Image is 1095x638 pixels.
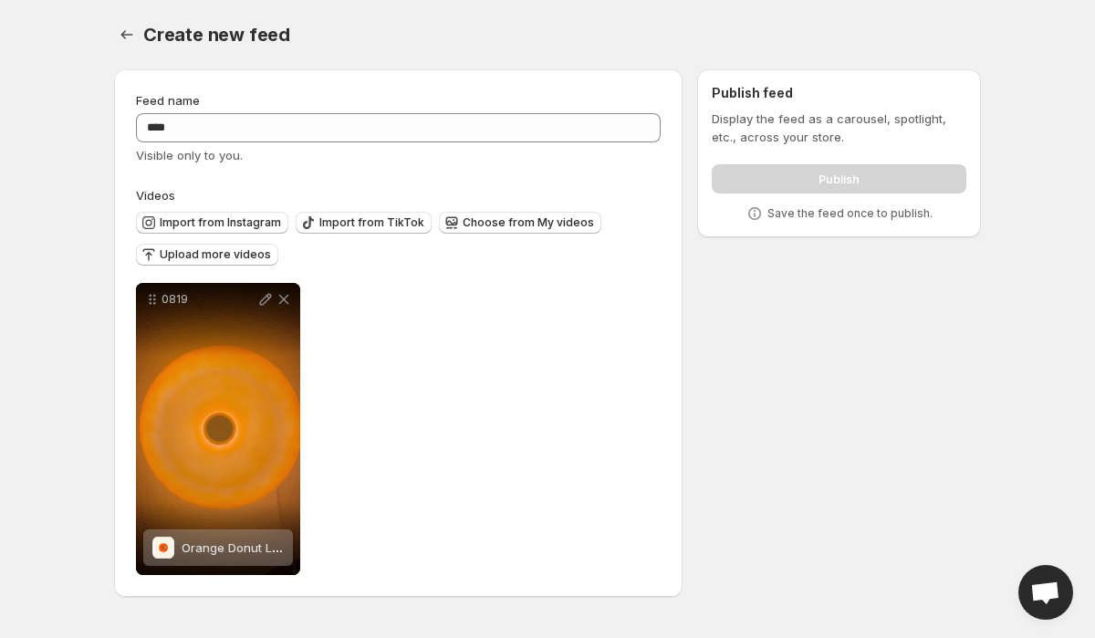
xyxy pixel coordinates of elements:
p: Display the feed as a carousel, spotlight, etc., across your store. [712,110,966,146]
button: Import from TikTok [296,212,432,234]
p: 0819 [162,292,256,307]
span: Visible only to you. [136,148,243,162]
div: 0819Orange Donut LampOrange Donut Lamp [136,283,300,575]
h2: Publish feed [712,84,966,102]
button: Upload more videos [136,244,278,266]
span: Videos [136,188,175,203]
a: Open chat [1018,565,1073,620]
span: Feed name [136,93,200,108]
button: Choose from My videos [439,212,601,234]
span: Import from TikTok [319,215,424,230]
span: Import from Instagram [160,215,281,230]
span: Upload more videos [160,247,271,262]
span: Orange Donut Lamp [182,540,297,555]
button: Settings [114,22,140,47]
p: Save the feed once to publish. [767,206,933,221]
button: Import from Instagram [136,212,288,234]
span: Create new feed [143,24,290,46]
span: Choose from My videos [463,215,594,230]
